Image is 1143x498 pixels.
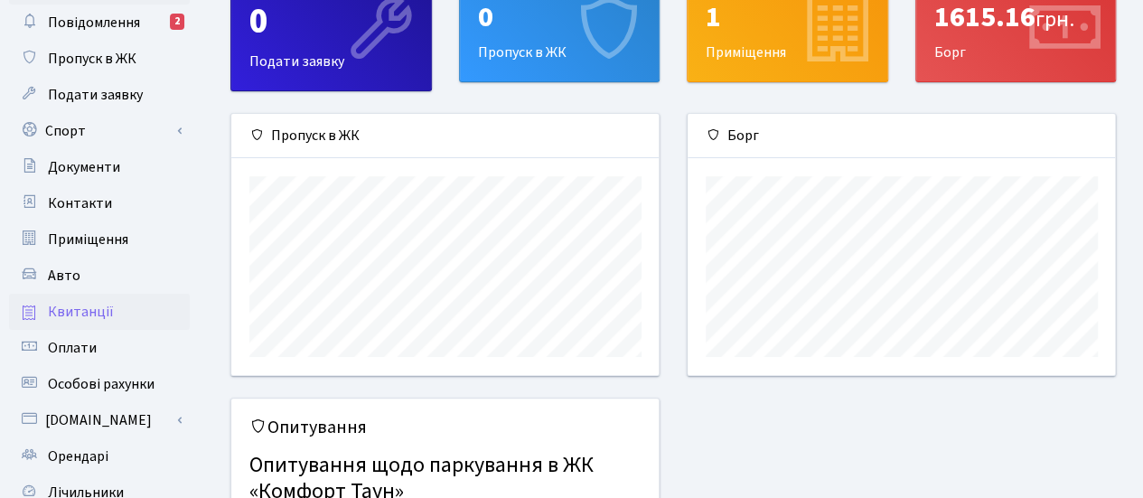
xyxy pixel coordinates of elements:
[9,41,190,77] a: Пропуск в ЖК
[9,5,190,41] a: Повідомлення2
[48,157,120,177] span: Документи
[48,49,136,69] span: Пропуск в ЖК
[231,114,659,158] div: Пропуск в ЖК
[48,338,97,358] span: Оплати
[48,446,108,466] span: Орендарі
[9,330,190,366] a: Оплати
[9,438,190,475] a: Орендарі
[9,258,190,294] a: Авто
[48,374,155,394] span: Особові рахунки
[9,185,190,221] a: Контакти
[249,417,641,438] h5: Опитування
[48,193,112,213] span: Контакти
[9,221,190,258] a: Приміщення
[9,149,190,185] a: Документи
[9,113,190,149] a: Спорт
[9,402,190,438] a: [DOMAIN_NAME]
[688,114,1115,158] div: Борг
[9,366,190,402] a: Особові рахунки
[48,302,114,322] span: Квитанції
[48,230,128,249] span: Приміщення
[48,85,143,105] span: Подати заявку
[9,294,190,330] a: Квитанції
[170,14,184,30] div: 2
[9,77,190,113] a: Подати заявку
[48,13,140,33] span: Повідомлення
[48,266,80,286] span: Авто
